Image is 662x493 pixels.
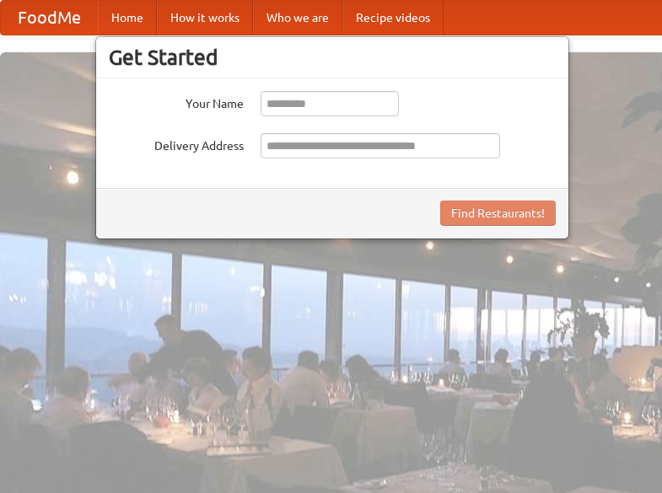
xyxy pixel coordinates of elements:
[342,1,444,35] a: Recipe videos
[109,91,244,112] label: Your Name
[157,1,253,35] a: How it works
[253,1,342,35] a: Who we are
[98,1,157,35] a: Home
[109,133,244,154] label: Delivery Address
[109,45,556,70] h3: Get Started
[1,1,98,35] a: FoodMe
[440,201,556,226] button: Find Restaurants!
